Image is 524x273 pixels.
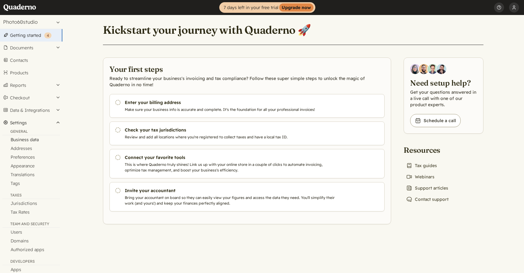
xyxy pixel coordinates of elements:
[125,162,337,173] p: This is where Quaderno truly shines! Link us up with your online store in a couple of clicks to a...
[410,89,477,108] p: Get your questions answered in a live call with one of our product experts.
[410,64,420,74] img: Diana Carrasco, Account Executive at Quaderno
[419,64,429,74] img: Jairo Fumero, Account Executive at Quaderno
[2,259,60,265] div: Developers
[428,64,438,74] img: Ivo Oltmans, Business Developer at Quaderno
[109,149,385,178] a: Connect your favorite tools This is where Quaderno truly shines! Link us up with your online stor...
[279,3,313,12] strong: Upgrade now
[2,193,60,199] div: Taxes
[125,154,337,161] h3: Connect your favorite tools
[125,134,337,140] p: Review and add all locations where you're registered to collect taxes and have a local tax ID.
[47,33,49,38] span: 4
[404,195,451,204] a: Contact support
[125,195,337,206] p: Bring your accountant on board so they can easily view your figures and access the data they need...
[2,129,60,135] div: General
[404,145,451,155] h2: Resources
[103,23,311,37] h1: Kickstart your journey with Quaderno 🚀
[404,161,439,170] a: Tax guides
[125,99,337,106] h3: Enter your billing address
[125,127,337,133] h3: Check your tax jurisdictions
[410,78,477,88] h2: Need setup help?
[109,182,385,211] a: Invite your accountant Bring your accountant on board so they can easily view your figures and ac...
[109,64,385,74] h2: Your first steps
[410,114,461,127] a: Schedule a call
[2,221,60,228] div: Team and security
[404,184,451,192] a: Support articles
[125,107,337,112] p: Make sure your business info is accurate and complete. It's the foundation for all your professio...
[125,187,337,194] h3: Invite your accountant
[404,172,437,181] a: Webinars
[219,2,315,13] a: 7 days left in your free trialUpgrade now
[109,122,385,145] a: Check your tax jurisdictions Review and add all locations where you're registered to collect taxe...
[109,94,385,118] a: Enter your billing address Make sure your business info is accurate and complete. It's the founda...
[109,75,385,88] p: Ready to streamline your business's invoicing and tax compliance? Follow these super simple steps...
[436,64,446,74] img: Javier Rubio, DevRel at Quaderno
